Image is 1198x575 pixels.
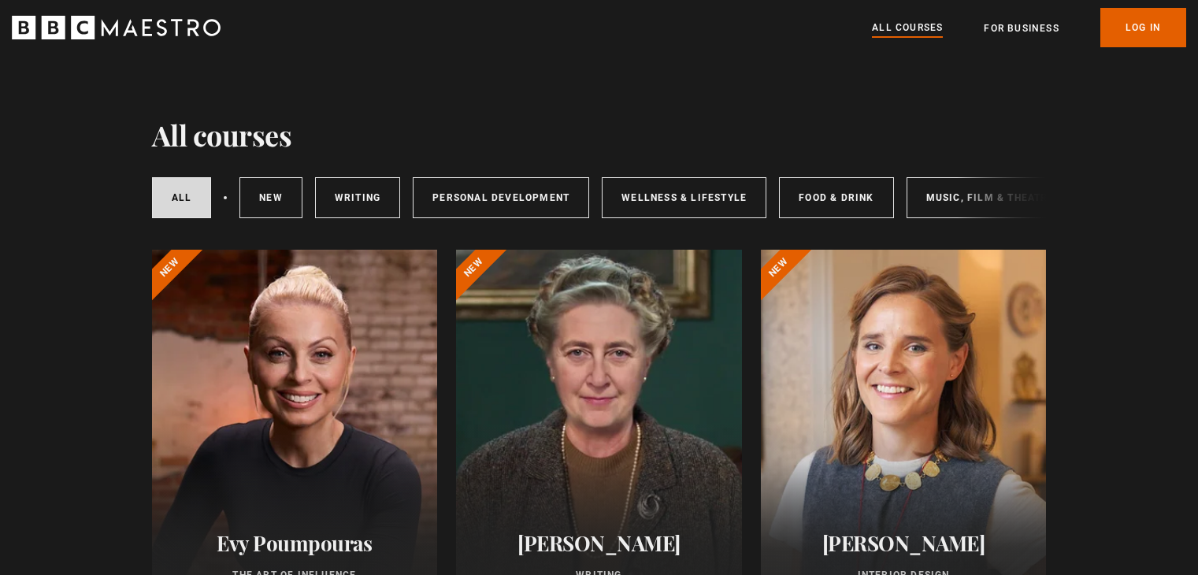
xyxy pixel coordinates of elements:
[872,8,1186,47] nav: Primary
[413,177,589,218] a: Personal Development
[780,531,1028,555] h2: [PERSON_NAME]
[1100,8,1186,47] a: Log In
[602,177,766,218] a: Wellness & Lifestyle
[984,20,1059,36] a: For business
[152,177,212,218] a: All
[152,118,292,151] h1: All courses
[779,177,893,218] a: Food & Drink
[239,177,302,218] a: New
[315,177,400,218] a: Writing
[475,531,723,555] h2: [PERSON_NAME]
[907,177,1074,218] a: Music, Film & Theatre
[171,531,419,555] h2: Evy Poumpouras
[872,20,943,37] a: All Courses
[12,16,221,39] svg: BBC Maestro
